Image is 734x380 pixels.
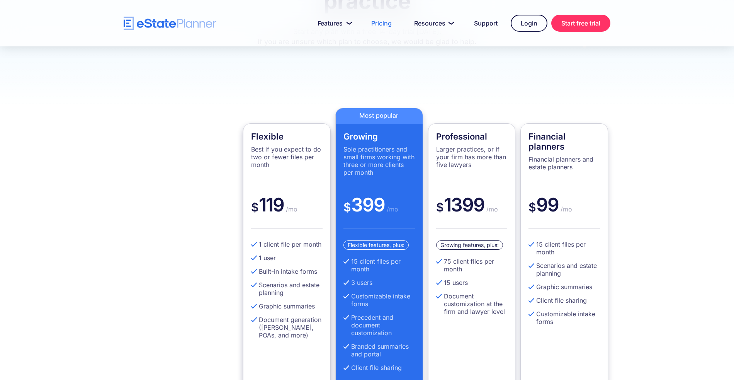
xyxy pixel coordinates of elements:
[251,254,323,262] li: 1 user
[436,240,503,250] div: Growing features, plus:
[528,200,536,214] span: $
[251,193,323,229] div: 119
[308,15,358,31] a: Features
[343,131,415,141] h4: Growing
[436,145,508,169] p: Larger practices, or if your firm has more than five lawyers
[528,240,600,256] li: 15 client files per month
[528,193,600,229] div: 99
[436,257,508,273] li: 75 client files per month
[528,155,600,171] p: Financial planners and estate planners
[362,15,401,31] a: Pricing
[251,145,323,169] p: Best if you expect to do two or fewer files per month
[484,205,498,213] span: /mo
[436,292,508,315] li: Document customization at the firm and lawyer level
[251,302,323,310] li: Graphic summaries
[551,15,610,32] a: Start free trial
[465,15,507,31] a: Support
[559,205,572,213] span: /mo
[343,193,415,229] div: 399
[343,279,415,286] li: 3 users
[528,262,600,277] li: Scenarios and estate planning
[343,257,415,273] li: 15 client files per month
[528,310,600,325] li: Customizable intake forms
[251,240,323,248] li: 1 client file per month
[251,268,323,275] li: Built-in intake forms
[436,279,508,286] li: 15 users
[528,297,600,304] li: Client file sharing
[284,205,297,213] span: /mo
[528,283,600,291] li: Graphic summaries
[436,193,508,229] div: 1399
[251,281,323,297] li: Scenarios and estate planning
[251,200,259,214] span: $
[436,200,444,214] span: $
[124,17,216,30] a: home
[385,205,398,213] span: /mo
[511,15,547,32] a: Login
[343,200,351,214] span: $
[251,131,323,141] h4: Flexible
[343,145,415,176] p: Sole practitioners and small firms working with three or more clients per month
[251,316,323,339] li: Document generation ([PERSON_NAME], POAs, and more)
[343,364,415,371] li: Client file sharing
[343,292,415,308] li: Customizable intake forms
[343,314,415,337] li: Precedent and document customization
[436,131,508,141] h4: Professional
[528,131,600,152] h4: Financial planners
[405,15,461,31] a: Resources
[343,240,409,250] div: Flexible features, plus:
[343,343,415,358] li: Branded summaries and portal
